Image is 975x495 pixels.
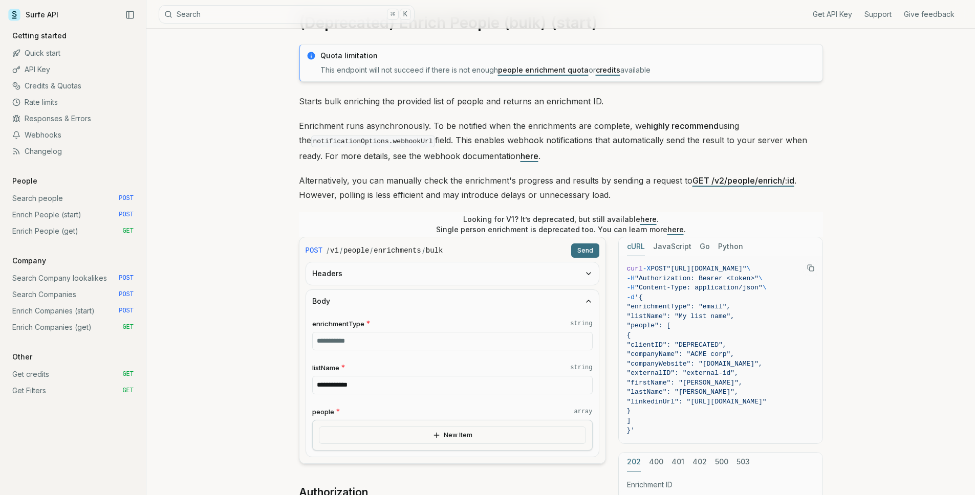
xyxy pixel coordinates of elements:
[312,407,334,417] span: people
[864,9,892,19] a: Support
[651,265,666,273] span: POST
[627,398,767,406] span: "linkedinUrl": "[URL][DOMAIN_NAME]"
[436,214,686,235] p: Looking for V1? It’s deprecated, but still available . Single person enrichment is deprecated too...
[813,9,852,19] a: Get API Key
[736,453,750,471] button: 503
[119,290,134,299] span: POST
[521,151,538,161] a: here
[627,426,635,434] span: }'
[627,379,743,387] span: "firstName": "[PERSON_NAME]",
[8,352,36,362] p: Other
[400,9,411,20] kbd: K
[320,51,816,61] p: Quota limitation
[700,237,710,256] button: Go
[627,350,735,358] span: "companyName": "ACME corp",
[627,453,641,471] button: 202
[8,61,138,78] a: API Key
[8,127,138,143] a: Webhooks
[8,286,138,303] a: Search Companies POST
[643,265,651,273] span: -X
[596,65,620,74] a: credits
[8,176,41,186] p: People
[635,275,759,282] span: "Authorization: Bearer <token>"
[627,303,731,310] span: "enrichmentType": "email",
[692,453,707,471] button: 402
[122,7,138,22] button: Collapse Sidebar
[426,245,443,256] code: bulk
[904,9,955,19] a: Give feedback
[627,265,643,273] span: curl
[570,364,592,372] code: string
[627,369,739,377] span: "externalID": "external-id",
[8,366,138,382] a: Get credits GET
[646,121,719,131] strong: highly recommend
[119,211,134,219] span: POST
[159,5,415,24] button: Search⌘K
[498,65,589,74] a: people enrichment quota
[8,207,138,223] a: Enrich People (start) POST
[312,319,364,329] span: enrichmentType
[649,453,663,471] button: 400
[803,260,818,276] button: Copy Text
[8,382,138,399] a: Get Filters GET
[8,270,138,286] a: Search Company lookalikes POST
[422,245,425,256] span: /
[759,275,763,282] span: \
[763,284,767,291] span: \
[312,363,339,373] span: listName
[627,388,739,396] span: "lastName": "[PERSON_NAME]",
[667,225,684,234] a: here
[8,223,138,239] a: Enrich People (get) GET
[122,387,134,395] span: GET
[671,453,684,471] button: 401
[627,237,645,256] button: cURL
[299,119,823,163] p: Enrichment runs asynchronously. To be notified when the enrichments are complete, we using the fi...
[8,7,58,22] a: Surfe API
[299,173,823,202] p: Alternatively, you can manually check the enrichment's progress and results by sending a request ...
[387,9,398,20] kbd: ⌘
[122,370,134,378] span: GET
[627,341,727,349] span: "clientID": "DEPRECATED",
[122,323,134,331] span: GET
[374,245,421,256] code: enrichments
[627,275,635,282] span: -H
[8,110,138,127] a: Responses & Errors
[119,274,134,282] span: POST
[299,94,823,108] p: Starts bulk enriching the provided list of people and returns an enrichment ID.
[327,245,329,256] span: /
[574,408,592,416] code: array
[627,480,814,490] p: Enrichment ID
[319,426,586,444] button: New Item
[8,303,138,319] a: Enrich Companies (start) POST
[627,407,631,415] span: }
[627,322,671,329] span: "people": [
[330,245,339,256] code: v1
[640,215,657,223] a: here
[343,245,369,256] code: people
[8,31,71,41] p: Getting started
[627,294,635,301] span: -d
[8,94,138,110] a: Rate limits
[306,245,323,256] span: POST
[667,265,747,273] span: "[URL][DOMAIN_NAME]"
[8,190,138,207] a: Search people POST
[306,262,599,285] button: Headers
[8,256,50,266] p: Company
[8,143,138,160] a: Changelog
[635,284,763,291] span: "Content-Type: application/json"
[627,284,635,291] span: -H
[571,243,599,258] button: Send
[570,320,592,328] code: string
[747,265,751,273] span: \
[370,245,373,256] span: /
[635,294,643,301] span: '{
[122,227,134,235] span: GET
[119,194,134,202] span: POST
[8,319,138,335] a: Enrich Companies (get) GET
[8,45,138,61] a: Quick start
[311,136,435,147] code: notificationOptions.webhookUrl
[715,453,728,471] button: 500
[627,312,735,320] span: "listName": "My list name",
[627,417,631,424] span: ]
[306,290,599,312] button: Body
